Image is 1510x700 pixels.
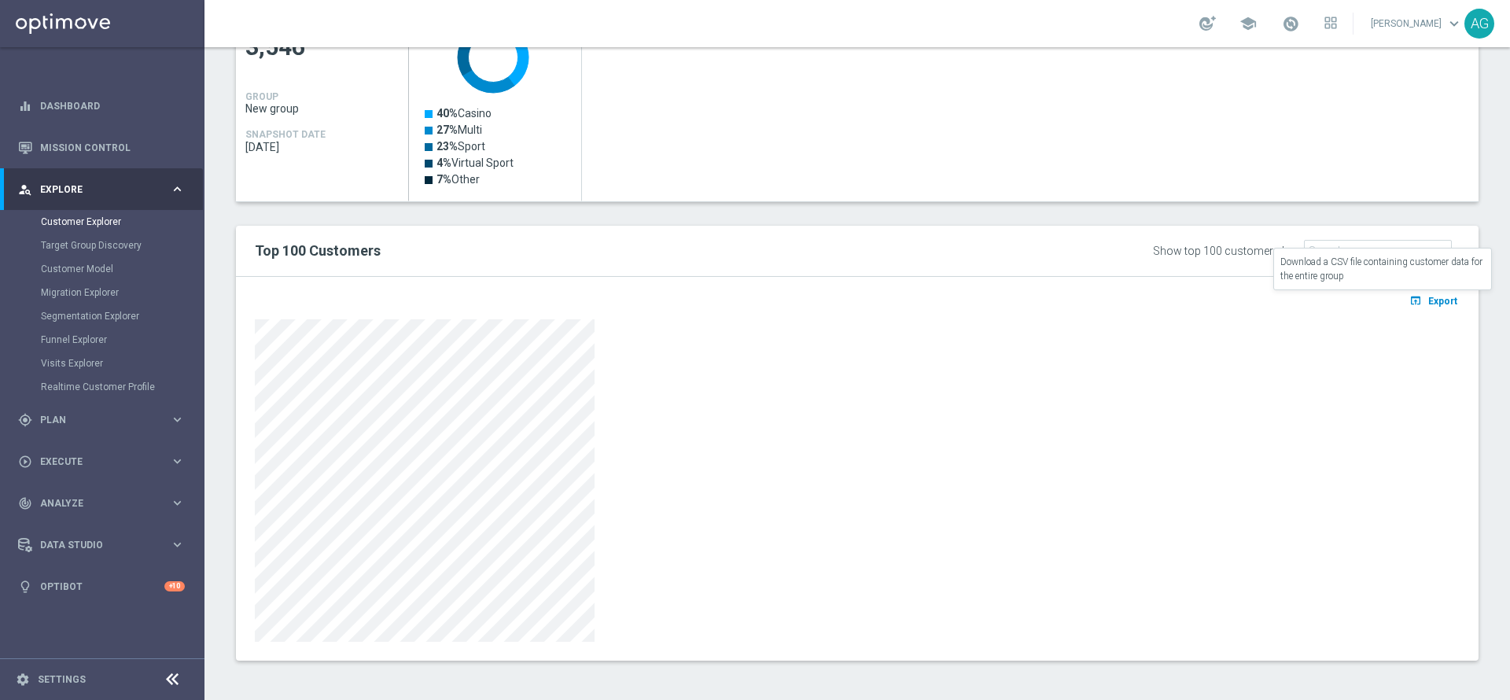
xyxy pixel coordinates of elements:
div: Visits Explorer [41,352,203,375]
button: Mission Control [17,142,186,154]
h2: Top 100 Customers [255,241,948,260]
i: keyboard_arrow_right [170,412,185,427]
button: Data Studio keyboard_arrow_right [17,539,186,551]
tspan: 27% [436,123,458,136]
tspan: 7% [436,173,451,186]
div: Press SPACE to select this row. [409,9,582,201]
div: Target Group Discovery [41,234,203,257]
i: keyboard_arrow_right [170,537,185,552]
span: Plan [40,415,170,425]
a: Mission Control [40,127,185,168]
a: Optibot [40,566,164,607]
button: lightbulb Optibot +10 [17,580,186,593]
text: Other [436,173,480,186]
span: 2025-09-02 [245,141,400,153]
i: open_in_browser [1409,294,1426,307]
div: Realtime Customer Profile [41,375,203,399]
i: equalizer [18,99,32,113]
span: Analyze [40,499,170,508]
div: Press SPACE to select this row. [236,9,409,201]
div: Mission Control [18,127,185,168]
div: Show top 100 customers by [1153,245,1294,258]
button: equalizer Dashboard [17,100,186,112]
a: Customer Explorer [41,216,164,228]
span: 3,546 [245,32,400,63]
div: Data Studio [18,538,170,552]
div: +10 [164,581,185,591]
div: Optibot [18,566,185,607]
i: gps_fixed [18,413,32,427]
a: Dashboard [40,85,185,127]
i: keyboard_arrow_right [170,496,185,510]
i: keyboard_arrow_right [170,182,185,197]
text: Sport [436,140,485,153]
h4: GROUP [245,91,278,102]
div: AG [1464,9,1494,39]
a: Realtime Customer Profile [41,381,164,393]
div: Dashboard [18,85,185,127]
i: person_search [18,182,32,197]
a: Customer Model [41,263,164,275]
div: Funnel Explorer [41,328,203,352]
span: Export [1428,296,1457,307]
button: gps_fixed Plan keyboard_arrow_right [17,414,186,426]
i: keyboard_arrow_right [170,454,185,469]
span: school [1239,15,1257,32]
text: Casino [436,107,492,120]
span: keyboard_arrow_down [1446,15,1463,32]
a: Migration Explorer [41,286,164,299]
div: Plan [18,413,170,427]
text: Virtual Sport [436,157,514,169]
button: track_changes Analyze keyboard_arrow_right [17,497,186,510]
div: Segmentation Explorer [41,304,203,328]
div: Explore [18,182,170,197]
i: track_changes [18,496,32,510]
div: Analyze [18,496,170,510]
span: Explore [40,185,170,194]
span: New group [245,102,400,115]
button: open_in_browser Export [1407,290,1460,311]
span: Data Studio [40,540,170,550]
div: Customer Explorer [41,210,203,234]
a: [PERSON_NAME]keyboard_arrow_down [1369,12,1464,35]
div: Execute [18,455,170,469]
a: Segmentation Explorer [41,310,164,322]
tspan: 23% [436,140,458,153]
text: Multi [436,123,482,136]
a: Settings [38,675,86,684]
a: Target Group Discovery [41,239,164,252]
i: play_circle_outline [18,455,32,469]
a: Visits Explorer [41,357,164,370]
h4: SNAPSHOT DATE [245,129,326,140]
span: Execute [40,457,170,466]
div: Migration Explorer [41,281,203,304]
button: play_circle_outline Execute keyboard_arrow_right [17,455,186,468]
div: Customer Model [41,257,203,281]
tspan: 4% [436,157,451,169]
tspan: 40% [436,107,458,120]
button: person_search Explore keyboard_arrow_right [17,183,186,196]
i: lightbulb [18,580,32,594]
a: Funnel Explorer [41,333,164,346]
i: settings [16,672,30,687]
